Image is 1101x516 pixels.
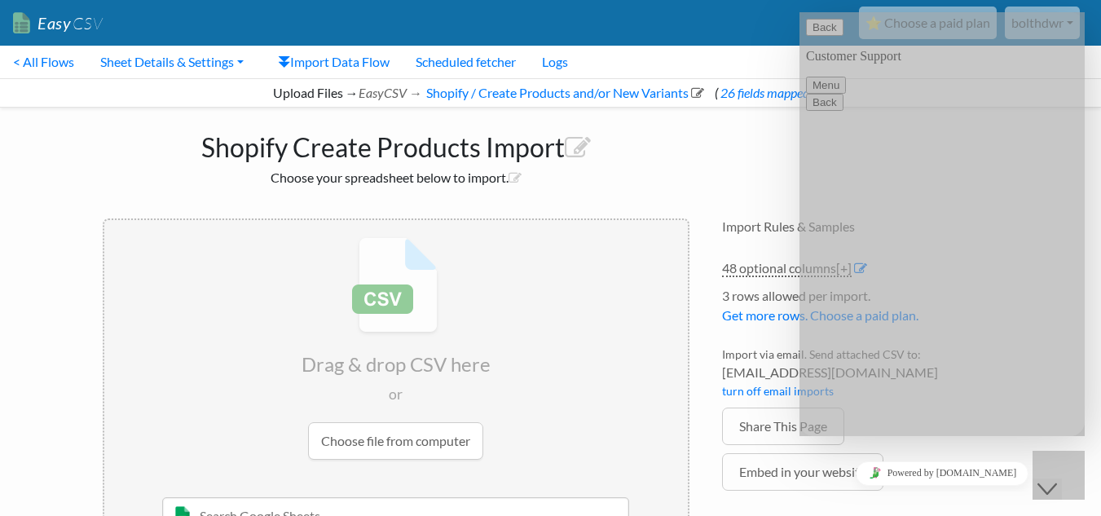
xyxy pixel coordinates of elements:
[718,85,825,100] a: 26 fields mapped
[722,363,999,382] span: [EMAIL_ADDRESS][DOMAIN_NAME]
[1033,451,1085,500] iframe: chat widget
[403,46,529,78] a: Scheduled fetcher
[722,346,999,408] li: Import via email. Send attached CSV to:
[424,85,704,100] a: Shopify / Create Products and/or New Variants
[799,12,1085,436] iframe: chat widget
[722,260,852,277] a: 48 optional columns[+]
[71,13,103,33] span: CSV
[722,408,844,445] a: Share This Page
[1005,7,1080,39] a: bolthdwr
[715,85,828,100] span: ( )
[722,384,834,398] a: turn off email imports
[13,7,103,40] a: EasyCSV
[722,453,883,491] a: Embed in your website
[859,7,997,39] a: ⭐ Choose a paid plan
[265,46,403,78] a: Import Data Flow
[87,46,257,78] a: Sheet Details & Settings
[103,170,689,185] h2: Choose your spreadsheet below to import.
[529,46,581,78] a: Logs
[722,286,999,333] li: 3 rows allowed per import.
[722,307,918,323] a: Get more rows. Choose a paid plan.
[722,218,999,234] h4: Import Rules & Samples
[359,85,422,100] i: EasyCSV →
[799,455,1085,492] iframe: chat widget
[103,124,689,163] h1: Shopify Create Products Import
